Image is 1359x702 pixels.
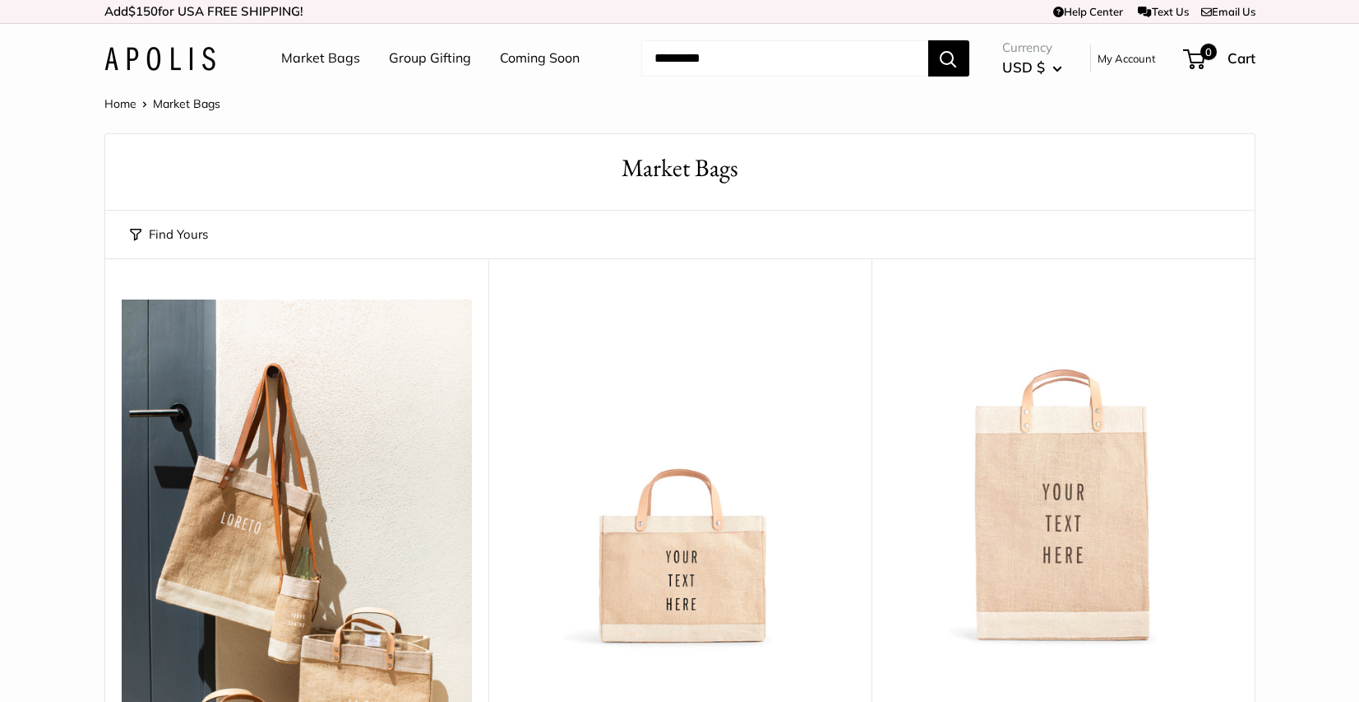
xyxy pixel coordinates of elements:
button: Find Yours [130,223,208,246]
a: Market Bag in NaturalMarket Bag in Natural [888,300,1238,650]
input: Search... [641,40,928,77]
a: Email Us [1201,5,1255,18]
img: Apolis [104,47,215,71]
nav: Breadcrumb [104,93,220,114]
a: Home [104,96,136,111]
span: 0 [1200,44,1216,60]
a: Text Us [1138,5,1188,18]
a: Market Bags [281,46,360,71]
button: USD $ [1002,54,1062,81]
a: Group Gifting [389,46,471,71]
span: Currency [1002,36,1062,59]
a: My Account [1098,49,1156,68]
span: $150 [128,3,158,19]
a: Petite Market Bag in Naturaldescription_Effortless style that elevates every moment [505,300,855,650]
h1: Market Bags [130,151,1230,186]
span: USD $ [1002,58,1045,76]
a: Coming Soon [500,46,580,71]
a: Help Center [1053,5,1123,18]
a: 0 Cart [1185,45,1255,72]
img: Petite Market Bag in Natural [505,300,855,650]
img: Market Bag in Natural [888,300,1238,650]
span: Market Bags [153,96,220,111]
span: Cart [1227,49,1255,67]
button: Search [928,40,969,77]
